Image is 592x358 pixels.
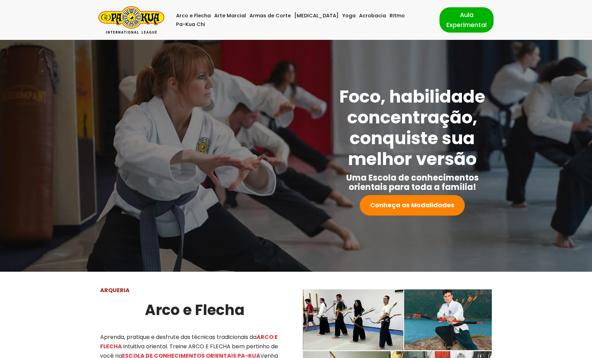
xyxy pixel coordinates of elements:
strong: ARQUERIA [100,286,130,294]
strong: Uma Escola de conhecimentos orientais para toda a família! [346,172,479,193]
a: Arte Marcial [214,11,246,20]
a: Acrobacia [359,11,386,20]
strong: Conheça as Modalidades [370,201,454,209]
strong: Arco e Flecha [145,300,245,320]
a: [MEDICAL_DATA] [294,11,339,20]
a: Yoga [342,11,356,20]
a: Pa-Kua Chi [176,20,205,29]
a: Pa-Kua Brasil Uma Escola de conhecimentos orientais para toda a família. Foco, habilidade concent... [98,6,164,34]
a: Ritmo [390,11,405,20]
a: Conheça as Modalidades [360,195,465,216]
mark: ARCO E FLECHA [100,333,278,350]
a: Armas de Corte [250,11,291,20]
div: Menu primário [175,11,429,29]
a: Arco e Flecha [176,11,211,20]
a: Aula Experimental [439,7,494,32]
strong: Foco, habilidade concentração, conquiste sua melhor versão [339,84,485,171]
